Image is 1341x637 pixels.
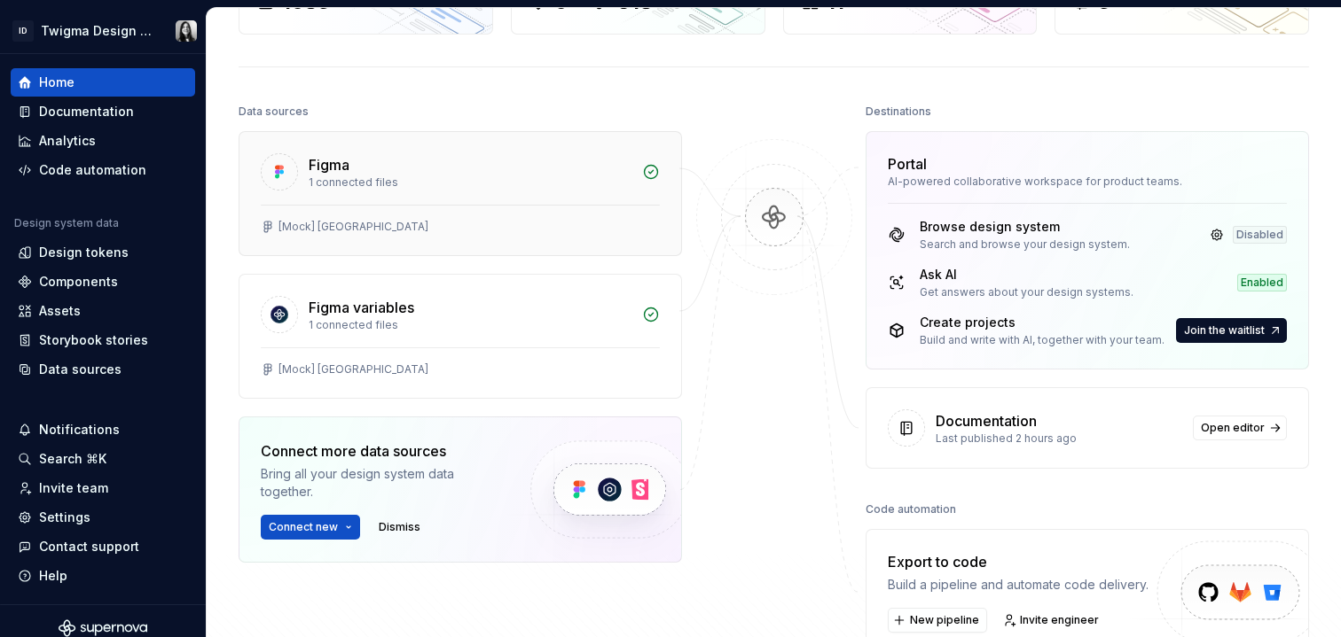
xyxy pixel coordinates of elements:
div: Portal [888,153,927,175]
div: Figma [309,154,349,175]
div: Export to code [888,551,1149,572]
div: Destinations [866,99,931,124]
div: Disabled [1233,226,1287,244]
a: Invite engineer [998,608,1107,633]
span: Open editor [1201,421,1265,435]
a: Settings [11,503,195,532]
div: AI-powered collaborative workspace for product teams. [888,175,1287,189]
button: Connect new [261,515,360,540]
div: Data sources [239,99,309,124]
a: Analytics [11,127,195,155]
div: Design tokens [39,244,129,261]
a: Home [11,68,195,97]
button: Search ⌘K [11,445,195,473]
div: Analytics [39,132,96,150]
div: Documentation [39,103,134,120]
div: Home [39,74,74,91]
button: Contact support [11,532,195,561]
div: Figma variables [309,297,414,318]
div: Invite team [39,479,108,497]
div: Notifications [39,421,120,439]
a: Documentation [11,97,195,126]
div: Contact support [39,538,139,555]
button: Dismiss [371,515,428,540]
div: Assets [39,302,81,320]
a: Components [11,268,195,296]
button: Notifications [11,416,195,444]
div: Data sources [39,361,122,378]
div: Get answers about your design systems. [920,285,1133,299]
div: Create projects [920,314,1165,331]
div: Twigma Design System [41,22,154,40]
div: Last published 2 hours ago [936,431,1182,446]
div: Enabled [1237,274,1287,291]
span: Join the waitlist [1184,323,1265,338]
div: Ask AI [920,266,1133,284]
div: Browse design system [920,218,1130,236]
div: Design system data [14,216,119,230]
button: New pipeline [888,608,987,633]
span: Connect new [269,520,338,534]
a: Data sources [11,355,195,384]
div: Bring all your design system data together. [261,465,500,501]
div: 1 connected files [309,318,631,332]
div: Build a pipeline and automate code delivery. [888,576,1149,594]
div: Storybook stories [39,331,148,349]
div: Search ⌘K [39,450,106,468]
button: Help [11,562,195,590]
a: Invite team [11,474,195,502]
button: IDTwigma Design SystemMaru Saad [4,12,202,50]
div: [Mock] [GEOGRAPHIC_DATA] [278,220,428,234]
a: Open editor [1193,416,1287,440]
a: Storybook stories [11,326,195,354]
div: ID [12,20,34,42]
a: Figma variables1 connected files[Mock] [GEOGRAPHIC_DATA] [239,274,682,399]
a: Assets [11,297,195,325]
div: Code automation [39,161,146,179]
div: 1 connected files [309,175,631,190]
a: Code automation [11,156,195,184]
span: New pipeline [910,613,979,627]
div: Settings [39,509,90,526]
span: Dismiss [379,520,420,534]
div: [Mock] [GEOGRAPHIC_DATA] [278,362,428,377]
div: Documentation [936,410,1037,431]
a: Join the waitlist [1176,318,1287,343]
div: Build and write with AI, together with your team. [920,333,1165,347]
a: Figma1 connected files[Mock] [GEOGRAPHIC_DATA] [239,131,682,256]
img: Maru Saad [176,20,197,42]
svg: Supernova Logo [59,619,147,637]
div: Components [39,273,118,291]
div: Help [39,567,67,585]
div: Connect more data sources [261,440,500,462]
a: Design tokens [11,238,195,267]
span: Invite engineer [1020,613,1099,627]
div: Search and browse your design system. [920,237,1130,252]
div: Code automation [866,497,956,522]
